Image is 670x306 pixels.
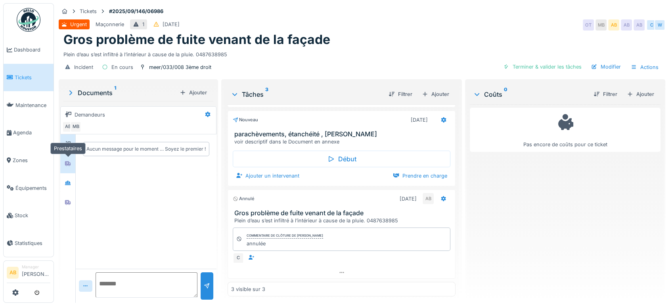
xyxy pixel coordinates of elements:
div: Maçonnerie [96,21,124,28]
div: AB [62,121,73,132]
a: Agenda [4,119,54,147]
div: Plein d’eau s’est infiltré à l’intérieur à cause de la pluie. 0487638985 [63,48,660,58]
div: AB [621,19,632,31]
div: Aucun message pour le moment … Soyez le premier ! [86,145,206,153]
div: Ajouter [624,89,657,99]
div: Modifier [588,61,624,72]
div: Documents [67,88,176,98]
div: Filtrer [590,89,620,99]
div: Incident [74,63,93,71]
h3: parachèvements, étanchéité , [PERSON_NAME] [234,130,452,138]
a: Tickets [4,64,54,92]
div: MB [595,19,607,31]
strong: #2025/09/146/06986 [106,8,167,15]
div: Coûts [473,90,587,99]
span: Tickets [15,74,50,81]
a: AB Manager[PERSON_NAME] [7,264,50,283]
div: Urgent [70,21,87,28]
div: W [654,19,665,31]
li: [PERSON_NAME] [22,264,50,281]
div: Tickets [80,8,97,15]
div: Plein d’eau s’est infiltré à l’intérieur à cause de la pluie. 0487638985 [234,217,452,224]
div: Début [233,151,450,167]
div: OT [583,19,594,31]
div: [DATE] [400,195,417,203]
div: Filtrer [385,89,415,99]
a: Stock [4,202,54,229]
div: AB [634,19,645,31]
a: Zones [4,147,54,174]
div: Annulé [233,195,255,202]
div: Actions [627,61,662,73]
div: 3 visible sur 3 [231,285,265,293]
div: meer/033/008 3ème droit [149,63,211,71]
div: voir descriptif dans le Document en annexe [234,138,452,145]
sup: 1 [114,88,116,98]
div: Ajouter [176,87,210,98]
a: Statistiques [4,229,54,257]
div: Tâches [231,90,382,99]
div: En cours [111,63,133,71]
div: C [646,19,657,31]
span: Maintenance [15,101,50,109]
div: [DATE] [411,116,428,124]
li: AB [7,267,19,279]
div: Prestataires [50,143,86,154]
div: MB [70,121,81,132]
div: Demandeurs [75,111,105,119]
span: Zones [13,157,50,164]
div: C [233,252,244,264]
div: Manager [22,264,50,270]
div: [DATE] [163,21,180,28]
div: Prendre en charge [390,170,450,181]
h3: Gros problème de fuite venant de la façade [234,209,452,217]
span: Statistiques [15,239,50,247]
div: AB [608,19,619,31]
a: Équipements [4,174,54,202]
div: Ajouter un intervenant [233,170,302,181]
h1: Gros problème de fuite venant de la façade [63,32,330,47]
span: Agenda [13,129,50,136]
sup: 0 [504,90,507,99]
div: Nouveau [233,117,258,123]
div: Commentaire de clôture de [PERSON_NAME] [247,233,323,239]
img: Badge_color-CXgf-gQk.svg [17,8,40,32]
span: Dashboard [14,46,50,54]
sup: 3 [265,90,268,99]
div: Terminer & valider les tâches [500,61,585,72]
div: Ajouter [419,89,452,99]
div: Pas encore de coûts pour ce ticket [475,111,655,148]
div: AB [423,193,434,204]
div: 1 [142,21,144,28]
a: Dashboard [4,36,54,64]
span: Équipements [15,184,50,192]
div: annulée [247,240,323,247]
span: Stock [15,212,50,219]
a: Maintenance [4,91,54,119]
